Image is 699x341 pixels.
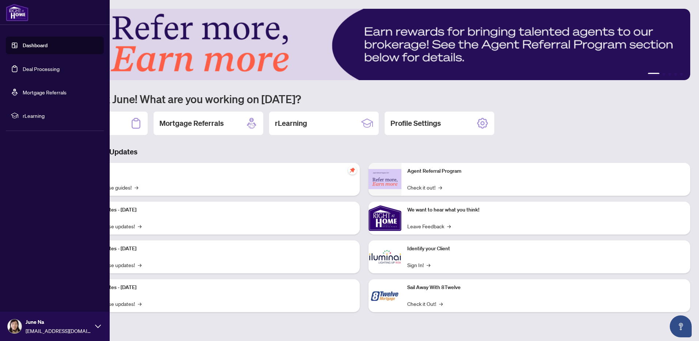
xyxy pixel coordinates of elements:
img: Identify your Client [369,240,401,273]
span: rLearning [23,112,99,120]
a: Deal Processing [23,65,60,72]
img: Slide 0 [38,9,690,80]
a: Check it out!→ [407,183,442,191]
button: 1 [648,73,660,76]
p: Agent Referral Program [407,167,684,175]
p: Self-Help [77,167,354,175]
button: 2 [662,73,665,76]
span: pushpin [348,166,357,175]
span: → [439,300,443,308]
button: 3 [668,73,671,76]
span: [EMAIL_ADDRESS][DOMAIN_NAME] [26,327,91,335]
span: June Na [26,318,91,326]
h3: Brokerage & Industry Updates [38,147,690,157]
img: We want to hear what you think! [369,202,401,235]
span: → [138,222,141,230]
p: We want to hear what you think! [407,206,684,214]
button: Open asap [670,315,692,337]
h2: rLearning [275,118,307,128]
a: Leave Feedback→ [407,222,451,230]
img: Sail Away With 8Twelve [369,279,401,312]
span: → [138,261,141,269]
p: Platform Updates - [DATE] [77,206,354,214]
a: Mortgage Referrals [23,89,67,95]
a: Sign In!→ [407,261,430,269]
h2: Profile Settings [390,118,441,128]
span: → [135,183,138,191]
a: Dashboard [23,42,48,49]
img: Agent Referral Program [369,169,401,189]
p: Platform Updates - [DATE] [77,284,354,292]
span: → [427,261,430,269]
span: → [138,300,141,308]
p: Sail Away With 8Twelve [407,284,684,292]
h1: Welcome back June! What are you working on [DATE]? [38,92,690,106]
img: Profile Icon [8,319,22,333]
p: Platform Updates - [DATE] [77,245,354,253]
span: → [438,183,442,191]
span: → [447,222,451,230]
p: Identify your Client [407,245,684,253]
a: Check it Out!→ [407,300,443,308]
h2: Mortgage Referrals [159,118,224,128]
img: logo [6,4,29,21]
button: 4 [674,73,677,76]
button: 5 [680,73,683,76]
